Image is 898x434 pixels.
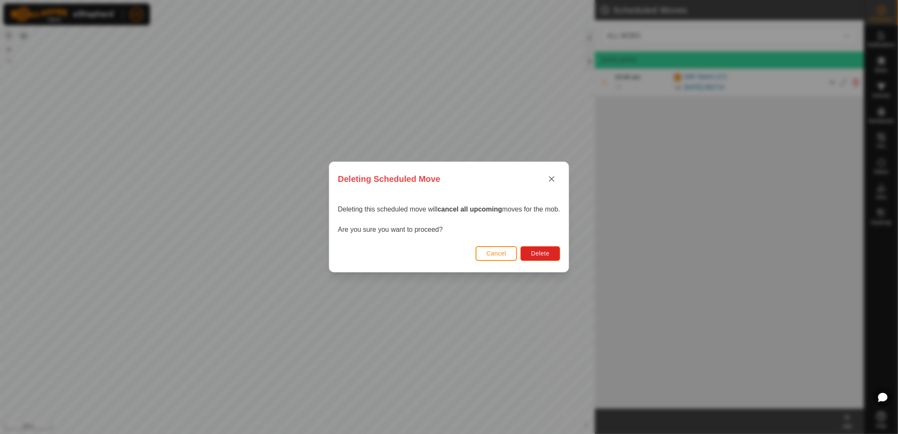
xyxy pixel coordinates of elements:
[476,246,517,261] button: Cancel
[338,225,560,235] p: Are you sure you want to proceed?
[531,250,549,257] span: Delete
[338,204,560,214] p: Deleting this scheduled move will moves for the mob.
[438,206,502,213] strong: cancel all upcoming
[338,173,440,185] span: Deleting Scheduled Move
[487,250,506,257] span: Cancel
[520,246,560,261] button: Delete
